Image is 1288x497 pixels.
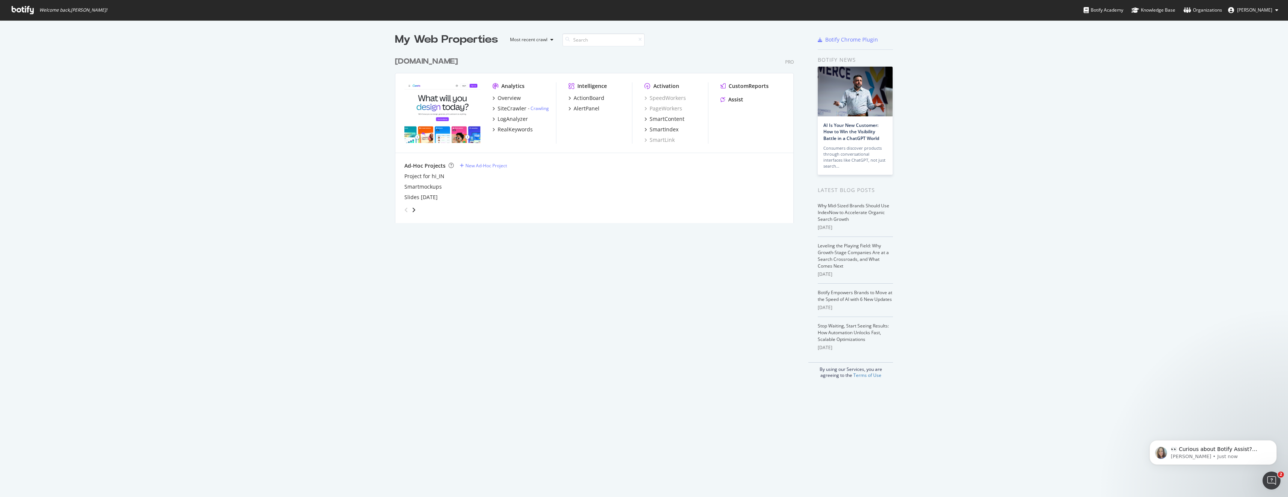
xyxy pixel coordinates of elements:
div: Most recent crawl [510,37,547,42]
div: SiteCrawler [498,105,526,112]
img: AI Is Your New Customer: How to Win the Visibility Battle in a ChatGPT World [818,67,893,116]
div: Intelligence [577,82,607,90]
div: Botify Chrome Plugin [825,36,878,43]
img: canva.com [404,82,480,143]
a: LogAnalyzer [492,115,528,123]
a: Botify Chrome Plugin [818,36,878,43]
div: Knowledge Base [1131,6,1175,14]
a: Leveling the Playing Field: Why Growth-Stage Companies Are at a Search Crossroads, and What Comes... [818,243,889,269]
a: Project for hi_IN [404,173,444,180]
div: grid [395,47,800,223]
div: LogAnalyzer [498,115,528,123]
iframe: Intercom live chat [1263,472,1281,490]
input: Search [562,33,645,46]
a: Smartmockups [404,183,442,190]
div: [DATE] [818,224,893,231]
a: SpeedWorkers [644,94,686,102]
a: [DOMAIN_NAME] [395,56,461,67]
a: Terms of Use [853,372,881,378]
div: Assist [728,96,743,103]
div: angle-left [401,204,411,216]
div: Ad-Hoc Projects [404,162,446,170]
div: By using our Services, you are agreeing to the [808,362,893,378]
a: PageWorkers [644,105,682,112]
div: SmartContent [650,115,684,123]
a: SmartIndex [644,126,678,133]
iframe: Intercom notifications message [1138,424,1288,477]
div: Analytics [501,82,525,90]
div: Botify news [818,56,893,64]
div: Botify Academy [1084,6,1123,14]
div: SmartIndex [650,126,678,133]
a: AlertPanel [568,105,599,112]
div: CustomReports [729,82,769,90]
a: SmartLink [644,136,675,144]
a: Crawling [531,105,549,112]
a: CustomReports [720,82,769,90]
a: Overview [492,94,521,102]
div: RealKeywords [498,126,533,133]
div: - [528,105,549,112]
div: [DATE] [818,344,893,351]
div: My Web Properties [395,32,498,47]
span: An Nguyen [1237,7,1272,13]
a: New Ad-Hoc Project [460,162,507,169]
a: Why Mid-Sized Brands Should Use IndexNow to Accelerate Organic Search Growth [818,202,889,222]
div: Activation [653,82,679,90]
div: Consumers discover products through conversational interfaces like ChatGPT, not just search… [823,145,887,169]
button: [PERSON_NAME] [1222,4,1284,16]
div: Organizations [1184,6,1222,14]
div: AlertPanel [574,105,599,112]
a: ActionBoard [568,94,604,102]
div: Pro [785,59,794,65]
div: [DATE] [818,271,893,278]
div: Overview [498,94,521,102]
div: [DATE] [818,304,893,311]
a: Stop Waiting, Start Seeing Results: How Automation Unlocks Fast, Scalable Optimizations [818,323,889,342]
a: RealKeywords [492,126,533,133]
div: ActionBoard [574,94,604,102]
a: Botify Empowers Brands to Move at the Speed of AI with 6 New Updates [818,289,892,302]
a: SmartContent [644,115,684,123]
div: angle-right [411,206,416,214]
div: Latest Blog Posts [818,186,893,194]
a: Assist [720,96,743,103]
a: Slides [DATE] [404,193,438,201]
div: New Ad-Hoc Project [465,162,507,169]
span: 2 [1278,472,1284,478]
a: AI Is Your New Customer: How to Win the Visibility Battle in a ChatGPT World [823,122,879,141]
div: [DOMAIN_NAME] [395,56,458,67]
span: Welcome back, [PERSON_NAME] ! [39,7,107,13]
button: Most recent crawl [504,34,556,46]
a: SiteCrawler- Crawling [492,105,549,112]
